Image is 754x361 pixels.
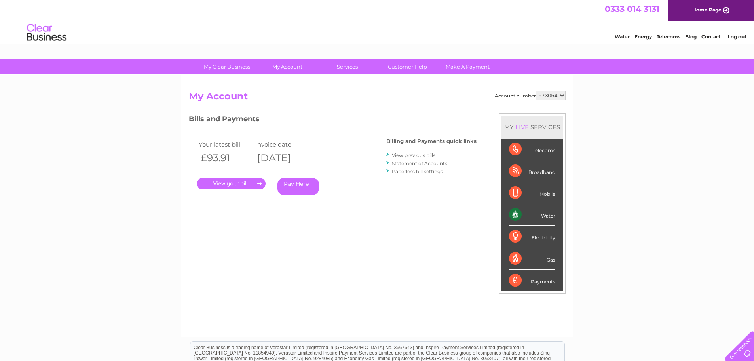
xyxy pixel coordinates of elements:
[509,248,555,270] div: Gas
[190,4,564,38] div: Clear Business is a trading name of Verastar Limited (registered in [GEOGRAPHIC_DATA] No. 3667643...
[728,34,746,40] a: Log out
[253,150,310,166] th: [DATE]
[386,138,477,144] h4: Billing and Payments quick links
[253,139,310,150] td: Invoice date
[392,168,443,174] a: Paperless bill settings
[254,59,320,74] a: My Account
[189,113,477,127] h3: Bills and Payments
[392,152,435,158] a: View previous bills
[509,226,555,248] div: Electricity
[277,178,319,195] a: Pay Here
[514,123,530,131] div: LIVE
[501,116,563,138] div: MY SERVICES
[509,270,555,291] div: Payments
[605,4,659,14] a: 0333 014 3131
[509,160,555,182] div: Broadband
[189,91,566,106] h2: My Account
[197,139,254,150] td: Your latest bill
[657,34,680,40] a: Telecoms
[27,21,67,45] img: logo.png
[197,150,254,166] th: £93.91
[197,178,266,189] a: .
[685,34,697,40] a: Blog
[375,59,440,74] a: Customer Help
[509,204,555,226] div: Water
[495,91,566,100] div: Account number
[615,34,630,40] a: Water
[509,139,555,160] div: Telecoms
[315,59,380,74] a: Services
[509,182,555,204] div: Mobile
[634,34,652,40] a: Energy
[435,59,500,74] a: Make A Payment
[392,160,447,166] a: Statement of Accounts
[194,59,260,74] a: My Clear Business
[701,34,721,40] a: Contact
